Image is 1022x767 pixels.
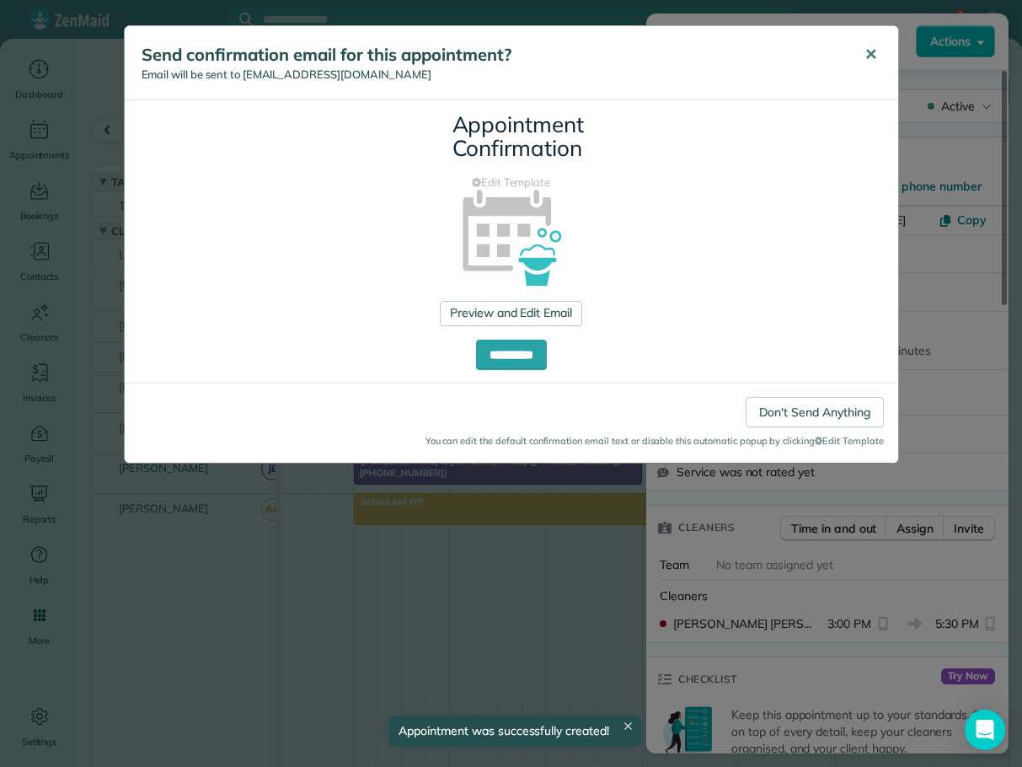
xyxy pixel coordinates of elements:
[436,160,586,311] img: appointment_confirmation_icon-141e34405f88b12ade42628e8c248340957700ab75a12ae832a8710e9b578dc5.png
[137,174,886,191] a: Edit Template
[452,113,570,161] h3: Appointment Confirmation
[965,710,1005,750] div: Open Intercom Messenger
[139,434,884,448] small: You can edit the default confirmation email text or disable this automatic popup by clicking Edit...
[440,301,582,326] a: Preview and Edit Email
[142,67,431,81] span: Email will be sent to [EMAIL_ADDRESS][DOMAIN_NAME]
[746,397,883,427] a: Don't Send Anything
[864,45,877,64] span: ✕
[142,43,841,67] h5: Send confirmation email for this appointment?
[388,716,641,747] div: Appointment was successfully created!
